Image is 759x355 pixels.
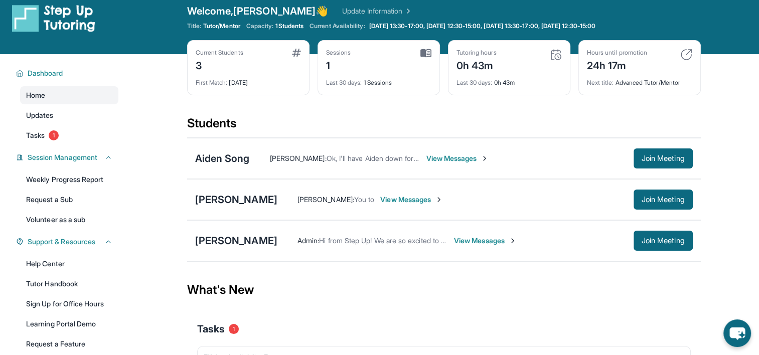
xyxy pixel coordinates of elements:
span: View Messages [454,236,517,246]
button: Dashboard [24,68,112,78]
div: Advanced Tutor/Mentor [587,73,692,87]
div: [DATE] [196,73,301,87]
button: chat-button [723,319,751,347]
span: Session Management [28,152,97,162]
span: Title: [187,22,201,30]
div: 3 [196,57,243,73]
span: Join Meeting [642,238,685,244]
a: Help Center [20,255,118,273]
span: Next title : [587,79,614,86]
a: Weekly Progress Report [20,170,118,189]
span: Join Meeting [642,155,685,161]
div: [PERSON_NAME] [195,193,277,207]
button: Support & Resources [24,237,112,247]
img: card [680,49,692,61]
span: Tasks [197,322,225,336]
div: Hours until promotion [587,49,647,57]
a: Volunteer as a sub [20,211,118,229]
button: Join Meeting [634,231,693,251]
span: View Messages [380,195,443,205]
img: Chevron Right [402,6,412,16]
span: Tutor/Mentor [203,22,240,30]
a: Request a Feature [20,335,118,353]
div: 0h 43m [457,57,497,73]
button: Session Management [24,152,112,162]
a: Update Information [342,6,412,16]
img: card [292,49,301,57]
span: 1 [229,324,239,334]
button: Join Meeting [634,148,693,168]
img: logo [12,4,95,32]
span: Dashboard [28,68,63,78]
span: Admin : [297,236,319,245]
div: 1 [326,57,351,73]
span: [PERSON_NAME] : [297,195,354,204]
a: Learning Portal Demo [20,315,118,333]
span: You to [354,195,374,204]
span: [PERSON_NAME] : [270,154,327,162]
div: [PERSON_NAME] [195,234,277,248]
div: Aiden Song [195,151,250,165]
span: 1 Students [275,22,303,30]
div: What's New [187,268,701,312]
div: 24h 17m [587,57,647,73]
span: 1 [49,130,59,140]
img: Chevron-Right [509,237,517,245]
span: First Match : [196,79,228,86]
a: Updates [20,106,118,124]
a: Request a Sub [20,191,118,209]
div: Tutoring hours [457,49,497,57]
img: Chevron-Right [481,154,489,162]
a: Tasks1 [20,126,118,144]
a: [DATE] 13:30-17:00, [DATE] 12:30-15:00, [DATE] 13:30-17:00, [DATE] 12:30-15:00 [367,22,597,30]
span: Updates [26,110,54,120]
div: Students [187,115,701,137]
button: Join Meeting [634,190,693,210]
div: 1 Sessions [326,73,431,87]
img: card [420,49,431,58]
a: Sign Up for Office Hours [20,295,118,313]
span: Current Availability: [310,22,365,30]
span: Support & Resources [28,237,95,247]
span: Welcome, [PERSON_NAME] 👋 [187,4,329,18]
span: View Messages [426,153,489,163]
span: [DATE] 13:30-17:00, [DATE] 12:30-15:00, [DATE] 13:30-17:00, [DATE] 12:30-15:00 [369,22,595,30]
a: Home [20,86,118,104]
img: card [550,49,562,61]
span: Capacity: [246,22,274,30]
span: Last 30 days : [457,79,493,86]
div: Sessions [326,49,351,57]
span: Home [26,90,45,100]
span: Ok, I'll have Aiden down for [DATE] at 3:30pm. You're welcome! [327,154,528,162]
a: Tutor Handbook [20,275,118,293]
span: Tasks [26,130,45,140]
span: Last 30 days : [326,79,362,86]
div: Current Students [196,49,243,57]
div: 0h 43m [457,73,562,87]
img: Chevron-Right [435,196,443,204]
span: Join Meeting [642,197,685,203]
